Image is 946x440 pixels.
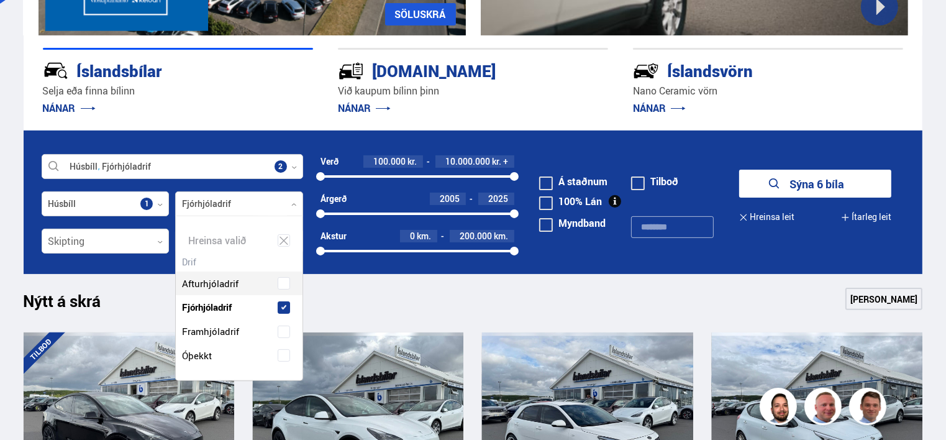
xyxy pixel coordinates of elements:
[321,231,347,241] div: Akstur
[841,203,891,231] button: Ítarleg leit
[762,390,799,427] img: nhp88E3Fdnt1Opn2.png
[321,194,347,204] div: Árgerð
[407,157,417,167] span: kr.
[539,218,606,228] label: Myndband
[338,84,608,98] p: Við kaupum bílinn þinn
[410,230,415,242] span: 0
[182,298,232,316] span: Fjórhjóladrif
[182,347,212,365] span: Óþekkt
[176,229,302,253] div: Hreinsa valið
[633,101,686,115] a: NÁNAR
[633,58,659,84] img: -Svtn6bYgwAsiwNX.svg
[321,157,339,167] div: Verð
[494,231,508,241] span: km.
[338,59,564,81] div: [DOMAIN_NAME]
[373,155,406,167] span: 100.000
[43,59,269,81] div: Íslandsbílar
[503,157,508,167] span: +
[43,101,96,115] a: NÁNAR
[10,5,47,42] button: Open LiveChat chat widget
[539,176,607,186] label: Á staðnum
[385,3,456,25] a: SÖLUSKRÁ
[739,170,891,198] button: Sýna 6 bíla
[182,275,239,293] span: Afturhjóladrif
[445,155,490,167] span: 10.000.000
[492,157,501,167] span: kr.
[182,323,239,341] span: Framhjóladrif
[43,58,69,84] img: JRvxyua_JYH6wB4c.svg
[806,390,844,427] img: siFngHWaQ9KaOqBr.png
[417,231,431,241] span: km.
[338,101,391,115] a: NÁNAR
[24,291,123,318] h1: Nýtt á skrá
[440,193,460,204] span: 2005
[338,58,364,84] img: tr5P-W3DuiFaO7aO.svg
[43,84,313,98] p: Selja eða finna bílinn
[539,196,602,206] label: 100% Lán
[488,193,508,204] span: 2025
[633,84,903,98] p: Nano Ceramic vörn
[631,176,678,186] label: Tilboð
[845,288,922,310] a: [PERSON_NAME]
[633,59,859,81] div: Íslandsvörn
[851,390,888,427] img: FbJEzSuNWCJXmdc-.webp
[460,230,492,242] span: 200.000
[739,203,794,231] button: Hreinsa leit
